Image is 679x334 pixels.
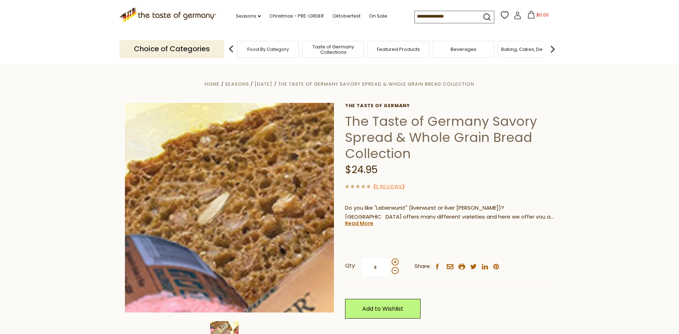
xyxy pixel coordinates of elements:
[373,183,404,190] span: ( )
[333,12,360,20] a: Oktoberfest
[345,220,373,227] a: Read More
[345,204,554,221] p: Do you like "Leberwurst" (liverwurst or liver [PERSON_NAME])? [GEOGRAPHIC_DATA] offers many diffe...
[361,257,390,277] input: Qty:
[205,81,220,87] a: Home
[523,11,553,22] button: $0.00
[451,47,476,52] a: Beverages
[545,42,560,56] img: next arrow
[345,163,378,177] span: $24.95
[247,47,289,52] a: Food By Category
[345,261,356,270] strong: Qty:
[345,113,554,162] h1: The Taste of Germany Savory Spread & Whole Grain Bread Collection
[236,12,261,20] a: Seasons
[414,262,431,271] span: Share:
[120,40,224,58] p: Choice of Categories
[270,12,324,20] a: Christmas - PRE-ORDER
[225,81,249,87] a: Seasons
[278,81,474,87] a: The Taste of Germany Savory Spread & Whole Grain Bread Collection
[501,47,557,52] a: Baking, Cakes, Desserts
[224,42,238,56] img: previous arrow
[254,81,272,87] a: [DATE]
[345,299,421,319] a: Add to Wishlist
[537,12,549,18] span: $0.00
[375,183,402,191] a: 0 Reviews
[305,44,362,55] a: Taste of Germany Collections
[125,103,334,312] img: The Taste of Germany Savory Spread & Whole Grain Bread Collection
[369,12,387,20] a: On Sale
[377,47,420,52] a: Featured Products
[345,103,554,109] a: The Taste of Germany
